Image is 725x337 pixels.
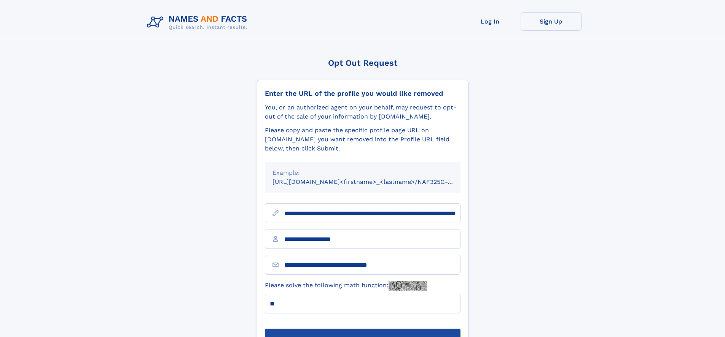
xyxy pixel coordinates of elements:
[265,126,460,153] div: Please copy and paste the specific profile page URL on [DOMAIN_NAME] you want removed into the Pr...
[257,58,468,68] div: Opt Out Request
[521,12,582,31] a: Sign Up
[272,168,453,177] div: Example:
[460,12,521,31] a: Log In
[144,12,253,33] img: Logo Names and Facts
[272,178,475,185] small: [URL][DOMAIN_NAME]<firstname>_<lastname>/NAF325G-xxxxxxxx
[265,281,427,291] label: Please solve the following math function:
[265,89,460,98] div: Enter the URL of the profile you would like removed
[265,103,460,121] div: You, or an authorized agent on your behalf, may request to opt-out of the sale of your informatio...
